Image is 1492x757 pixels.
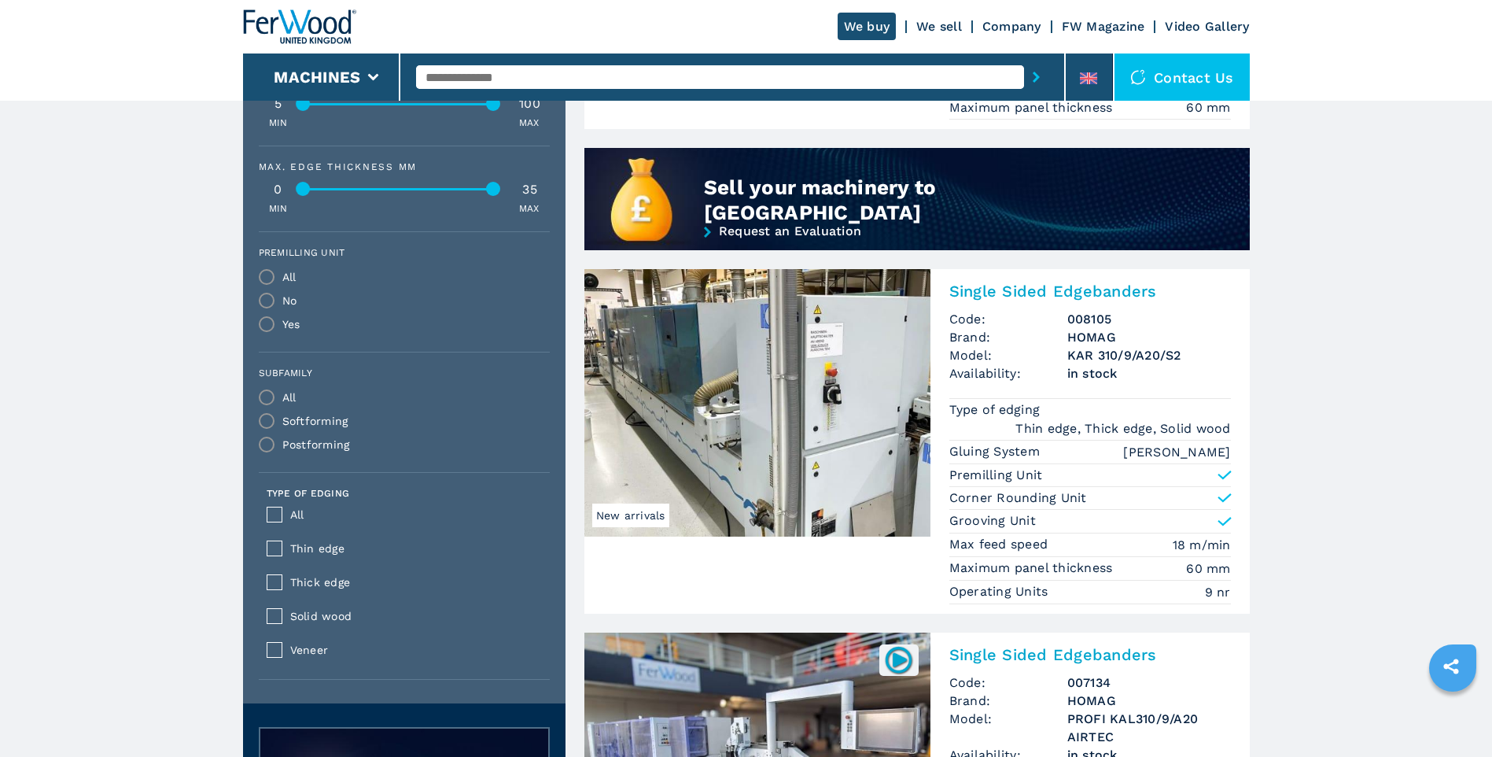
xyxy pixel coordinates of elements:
span: Model: [949,346,1067,364]
p: Maximum panel thickness [949,99,1117,116]
div: No [282,295,297,306]
span: Thick edge [290,574,540,592]
h3: HOMAG [1067,328,1231,346]
div: 100 [510,98,550,110]
div: Softforming [282,415,348,427]
a: sharethis [1431,647,1471,686]
div: 0 [259,183,298,196]
div: All [282,271,297,282]
h3: 007134 [1067,674,1231,692]
div: 5 [259,98,298,110]
p: MIN [269,202,288,216]
h3: PROFI KAL310/9/A20 AIRTEC [1067,710,1231,746]
div: Yes [282,319,300,330]
em: 60 mm [1186,559,1230,578]
h3: KAR 310/9/A20/S2 [1067,346,1231,364]
div: 35 [510,183,550,196]
span: in stock [1067,364,1231,382]
span: Brand: [949,692,1067,710]
img: Single Sided Edgebanders HOMAG KAR 310/9/A20/S2 [584,269,930,537]
span: Model: [949,710,1067,746]
div: Max. edge thickness mm [259,162,550,172]
span: All [290,506,540,524]
span: Solid wood [290,607,540,626]
em: [PERSON_NAME] [1123,443,1230,461]
p: MAX [519,116,540,130]
img: Contact us [1130,69,1146,85]
a: We sell [916,19,962,34]
p: Corner Rounding Unit [949,489,1087,507]
p: Maximum panel thickness [949,559,1117,577]
div: Contact us [1114,54,1250,101]
p: Max feed speed [949,536,1052,553]
h3: 008105 [1067,310,1231,328]
img: Ferwood [243,9,356,44]
a: Company [982,19,1041,34]
span: Availability: [949,364,1067,382]
div: Sell your machinery to [GEOGRAPHIC_DATA] [704,175,1140,225]
span: New arrivals [592,504,669,527]
em: 60 mm [1186,98,1230,116]
label: Subfamily [259,368,540,378]
p: Premilling Unit [949,467,1043,484]
a: FW Magazine [1062,19,1145,34]
h3: HOMAG [1067,692,1231,710]
div: Postforming [282,439,350,450]
button: submit-button [1024,59,1048,95]
label: Type of edging [267,489,350,498]
label: Premilling Unit [259,248,540,257]
p: Grooving Unit [949,512,1036,530]
div: All [282,392,297,403]
iframe: Chat [1425,686,1480,745]
span: Code: [949,674,1067,692]
em: 18 m/min [1173,536,1231,554]
p: MAX [519,202,540,216]
p: Gluing System [949,443,1044,460]
span: Thin edge [290,540,540,558]
span: Brand: [949,328,1067,346]
p: MIN [269,116,288,130]
h2: Single Sided Edgebanders [949,282,1231,301]
p: Operating Units [949,583,1052,600]
button: Machines [274,68,360,87]
img: 007134 [883,644,914,675]
span: Veneer [290,641,540,659]
p: Type of edging [949,401,1044,419]
em: 9 nr [1205,583,1231,601]
a: Request an Evaluation [584,225,1250,278]
h2: Single Sided Edgebanders [949,645,1231,664]
a: We buy [838,13,897,40]
span: Code: [949,310,1067,328]
a: Single Sided Edgebanders HOMAG KAR 310/9/A20/S2New arrivalsSingle Sided EdgebandersCode:008105Bra... [584,269,1250,614]
em: Thin edge, Thick edge, Solid wood [1015,419,1230,438]
a: Video Gallery [1165,19,1249,34]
